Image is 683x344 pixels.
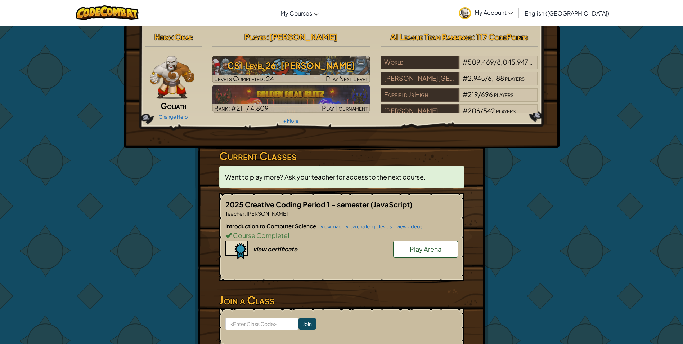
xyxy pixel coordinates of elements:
span: ! [288,231,289,239]
a: [PERSON_NAME][GEOGRAPHIC_DATA]#2,945/6,188players [381,79,538,87]
span: Play Next Level [326,74,368,83]
h3: Current Classes [219,148,464,164]
img: CS1 Level 26: Wakka Maul [212,56,370,83]
img: CodeCombat logo [76,5,139,20]
a: Change Hero [159,114,188,120]
span: : [266,32,269,42]
a: English ([GEOGRAPHIC_DATA]) [521,3,613,23]
span: # [463,106,468,115]
span: : [244,210,246,217]
a: view certificate [225,245,297,253]
span: My Courses [280,9,312,17]
h3: CS1 Level 26: [PERSON_NAME] [212,57,370,74]
span: 8,045,947 [497,58,528,66]
span: Play Tournament [322,104,368,112]
div: [PERSON_NAME][GEOGRAPHIC_DATA] [381,72,459,85]
span: [PERSON_NAME] [246,210,288,217]
span: Introduction to Computer Science [225,222,317,229]
h3: Join a Class [219,292,464,308]
a: view map [317,224,342,229]
span: 696 [481,90,493,98]
span: 206 [468,106,480,115]
span: players [505,74,525,82]
span: AI League Team Rankings [390,32,472,42]
span: [PERSON_NAME] [269,32,337,42]
span: # [463,58,468,66]
img: Golden Goal [212,85,370,113]
span: / [494,58,497,66]
span: : 117 CodePoints [472,32,528,42]
img: certificate-icon.png [225,241,248,259]
a: view videos [393,224,423,229]
span: : [172,32,175,42]
input: <Enter Class Code> [225,318,298,330]
span: players [494,90,513,98]
span: / [485,74,488,82]
span: Okar [175,32,193,42]
span: 6,188 [488,74,504,82]
div: World [381,56,459,69]
span: Want to play more? Ask your teacher for access to the next course. [225,173,426,181]
a: Fairfield Jr High#219/696players [381,95,538,103]
span: Teacher [225,210,244,217]
span: English ([GEOGRAPHIC_DATA]) [525,9,609,17]
span: # [463,90,468,98]
span: 219 [468,90,478,98]
a: My Courses [277,3,322,23]
span: 2025 Creative Coding Period 1 - semester [225,200,370,209]
a: Rank: #211 / 4,809Play Tournament [212,85,370,113]
span: My Account [475,9,513,16]
a: Play Next Level [212,56,370,83]
a: My Account [455,1,517,24]
span: 542 [483,106,495,115]
div: [PERSON_NAME] [381,104,459,118]
span: # [463,74,468,82]
span: / [480,106,483,115]
input: Join [298,318,316,330]
img: goliath-pose.png [150,56,195,99]
span: Hero [154,32,172,42]
span: Levels Completed: 24 [214,74,274,83]
span: players [496,106,516,115]
a: + More [283,118,298,124]
a: World#509,469/8,045,947players [381,62,538,71]
div: view certificate [253,245,297,253]
div: Fairfield Jr High [381,88,459,102]
span: Goliath [161,101,187,111]
span: (JavaScript) [370,200,413,209]
span: Course Complete [232,231,288,239]
span: 2,945 [468,74,485,82]
span: Rank: #211 / 4,809 [214,104,269,112]
span: / [478,90,481,98]
a: view challenge levels [342,224,392,229]
span: Play Arena [410,245,441,253]
a: [PERSON_NAME]#206/542players [381,111,538,119]
img: avatar [459,7,471,19]
span: Player [244,32,266,42]
span: 509,469 [468,58,494,66]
